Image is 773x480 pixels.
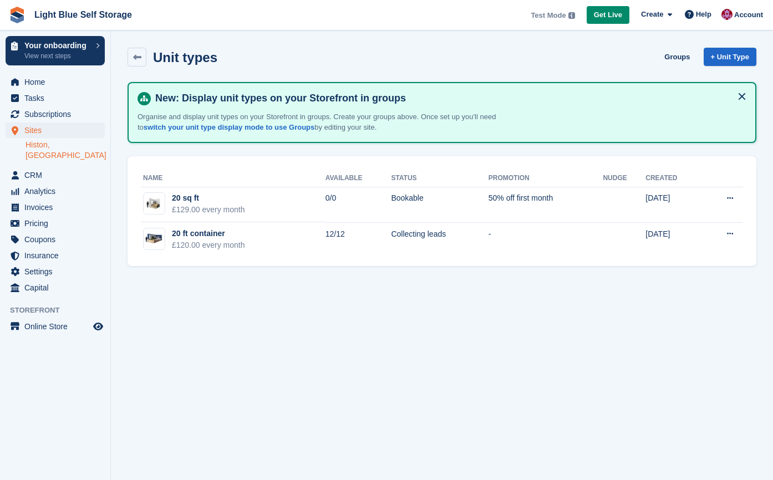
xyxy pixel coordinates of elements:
span: Create [641,9,663,20]
a: Histon, [GEOGRAPHIC_DATA] [26,140,105,161]
td: 12/12 [326,222,391,257]
span: Capital [24,280,91,295]
span: Pricing [24,216,91,231]
img: 50.jpg [144,196,165,212]
span: Settings [24,264,91,279]
a: switch your unit type display mode to use Groups [144,123,314,131]
a: menu [6,248,105,263]
td: [DATE] [645,222,701,257]
span: Online Store [24,319,91,334]
a: menu [6,264,105,279]
a: menu [6,122,105,138]
div: £129.00 every month [172,204,245,216]
a: menu [6,167,105,183]
a: menu [6,74,105,90]
span: Help [696,9,711,20]
th: Nudge [603,170,645,187]
span: Coupons [24,232,91,247]
span: Analytics [24,183,91,199]
p: View next steps [24,51,90,61]
a: menu [6,183,105,199]
span: Get Live [594,9,622,21]
span: CRM [24,167,91,183]
div: £120.00 every month [172,239,245,251]
div: 20 sq ft [172,192,245,204]
a: Preview store [91,320,105,333]
p: Your onboarding [24,42,90,49]
a: Light Blue Self Storage [30,6,136,24]
td: 50% off first month [489,187,603,222]
h4: New: Display unit types on your Storefront in groups [151,92,746,105]
td: - [489,222,603,257]
div: 20 ft container [172,228,245,239]
a: Get Live [587,6,629,24]
span: Insurance [24,248,91,263]
td: Bookable [391,187,488,222]
img: stora-icon-8386f47178a22dfd0bd8f6a31ec36ba5ce8667c1dd55bd0f319d3a0aa187defe.svg [9,7,26,23]
span: Sites [24,122,91,138]
a: Groups [660,48,694,66]
img: 20.jpg [144,231,165,247]
td: [DATE] [645,187,701,222]
span: Invoices [24,200,91,215]
span: Test Mode [531,10,566,21]
th: Created [645,170,701,187]
span: Storefront [10,305,110,316]
img: Jack Chivers [721,9,733,20]
th: Promotion [489,170,603,187]
span: Account [734,9,763,21]
a: menu [6,106,105,122]
span: Tasks [24,90,91,106]
td: 0/0 [326,187,391,222]
th: Status [391,170,488,187]
a: menu [6,90,105,106]
a: menu [6,232,105,247]
a: menu [6,280,105,295]
td: Collecting leads [391,222,488,257]
a: menu [6,216,105,231]
a: menu [6,319,105,334]
p: Organise and display unit types on your Storefront in groups. Create your groups above. Once set ... [138,111,526,133]
img: icon-info-grey-7440780725fd019a000dd9b08b2336e03edf1995a4989e88bcd33f0948082b44.svg [568,12,575,19]
span: Subscriptions [24,106,91,122]
a: Your onboarding View next steps [6,36,105,65]
span: Home [24,74,91,90]
th: Name [141,170,326,187]
th: Available [326,170,391,187]
h2: Unit types [153,50,217,65]
a: + Unit Type [704,48,756,66]
a: menu [6,200,105,215]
